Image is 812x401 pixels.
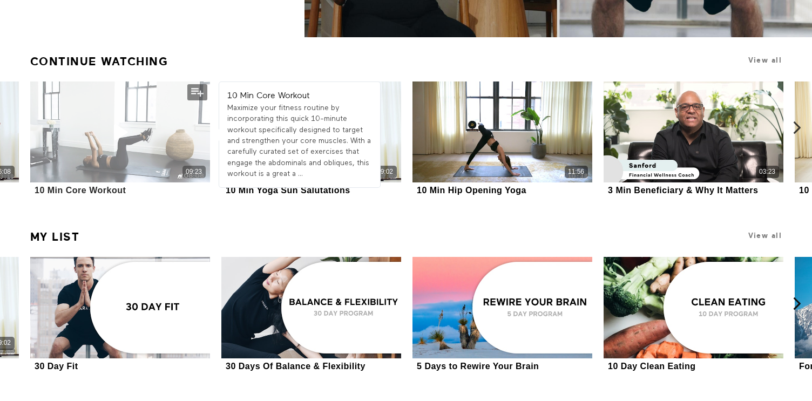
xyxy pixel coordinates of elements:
[187,84,207,100] button: Add to my list
[608,185,758,195] div: 3 Min Beneficiary & Why It Matters
[377,167,393,176] div: 09:02
[30,50,168,73] a: Continue Watching
[221,257,401,372] a: 30 Days Of Balance & Flexibility30 Days Of Balance & Flexibility
[759,167,775,176] div: 03:23
[417,361,539,371] div: 5 Days to Rewire Your Brain
[227,92,310,100] strong: 10 Min Core Workout
[226,361,366,371] div: 30 Days Of Balance & Flexibility
[35,361,78,371] div: 30 Day Fit
[604,257,783,372] a: 10 Day Clean Eating10 Day Clean Eating
[30,81,210,197] a: 10 Min Core Workout09:2310 Min Core Workout
[748,56,782,64] a: View all
[30,226,80,248] a: My list
[186,167,202,176] div: 09:23
[608,361,695,371] div: 10 Day Clean Eating
[226,185,350,195] div: 10 Min Yoga Sun Salutations
[568,167,584,176] div: 11:56
[412,81,592,197] a: 10 Min Hip Opening Yoga11:5610 Min Hip Opening Yoga
[748,232,782,240] a: View all
[35,185,126,195] div: 10 Min Core Workout
[604,81,783,197] a: 3 Min Beneficiary & Why It Matters03:233 Min Beneficiary & Why It Matters
[30,257,210,372] a: 30 Day Fit30 Day Fit
[412,257,592,372] a: 5 Days to Rewire Your Brain5 Days to Rewire Your Brain
[227,103,372,179] div: Maximize your fitness routine by incorporating this quick 10-minute workout specifically designed...
[417,185,526,195] div: 10 Min Hip Opening Yoga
